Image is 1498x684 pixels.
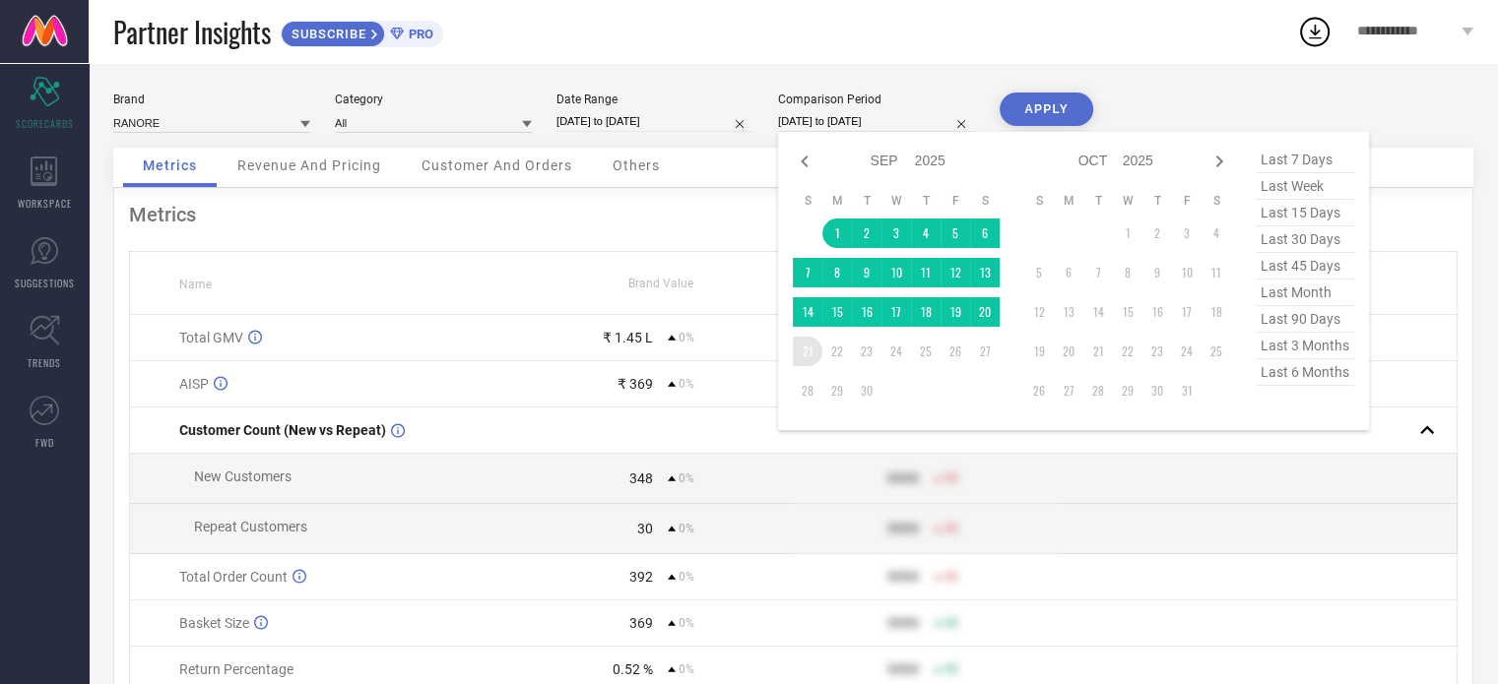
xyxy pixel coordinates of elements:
[1142,337,1172,366] td: Thu Oct 23 2025
[1083,337,1113,366] td: Tue Oct 21 2025
[1256,147,1354,173] span: last 7 days
[941,337,970,366] td: Fri Sep 26 2025
[887,569,919,585] div: 9999
[404,27,433,41] span: PRO
[887,521,919,536] div: 9999
[1000,93,1093,126] button: APPLY
[887,615,919,631] div: 9999
[852,218,881,248] td: Tue Sep 02 2025
[881,297,911,327] td: Wed Sep 17 2025
[282,27,371,41] span: SUBSCRIBE
[881,218,911,248] td: Wed Sep 03 2025
[113,93,310,106] div: Brand
[970,218,1000,248] td: Sat Sep 06 2025
[1256,333,1354,359] span: last 3 months
[1054,193,1083,209] th: Monday
[1256,359,1354,386] span: last 6 months
[628,277,693,290] span: Brand Value
[852,297,881,327] td: Tue Sep 16 2025
[679,522,694,535] span: 0%
[129,203,1458,226] div: Metrics
[1142,193,1172,209] th: Thursday
[1113,218,1142,248] td: Wed Oct 01 2025
[793,193,822,209] th: Sunday
[793,258,822,287] td: Sun Sep 07 2025
[944,662,958,676] span: 50
[822,376,852,405] td: Mon Sep 29 2025
[143,157,197,173] span: Metrics
[1054,258,1083,287] td: Mon Oct 06 2025
[179,278,212,291] span: Name
[793,337,822,366] td: Sun Sep 21 2025
[970,337,1000,366] td: Sat Sep 27 2025
[1172,193,1202,209] th: Friday
[637,521,653,536] div: 30
[1142,376,1172,405] td: Thu Oct 30 2025
[1083,258,1113,287] td: Tue Oct 07 2025
[194,468,292,484] span: New Customers
[881,193,911,209] th: Wednesday
[822,258,852,287] td: Mon Sep 08 2025
[1113,297,1142,327] td: Wed Oct 15 2025
[852,193,881,209] th: Tuesday
[941,258,970,287] td: Fri Sep 12 2025
[35,435,54,450] span: FWD
[1024,258,1054,287] td: Sun Oct 05 2025
[1256,226,1354,253] span: last 30 days
[1256,253,1354,280] span: last 45 days
[113,12,271,52] span: Partner Insights
[941,193,970,209] th: Friday
[1024,376,1054,405] td: Sun Oct 26 2025
[1024,337,1054,366] td: Sun Oct 19 2025
[1172,376,1202,405] td: Fri Oct 31 2025
[852,337,881,366] td: Tue Sep 23 2025
[793,376,822,405] td: Sun Sep 28 2025
[679,471,694,485] span: 0%
[1054,376,1083,405] td: Mon Oct 27 2025
[15,276,75,290] span: SUGGESTIONS
[1256,280,1354,306] span: last month
[911,297,941,327] td: Thu Sep 18 2025
[179,661,293,677] span: Return Percentage
[970,258,1000,287] td: Sat Sep 13 2025
[970,297,1000,327] td: Sat Sep 20 2025
[944,471,958,485] span: 50
[1172,297,1202,327] td: Fri Oct 17 2025
[613,661,653,677] div: 0.52 %
[970,193,1000,209] th: Saturday
[1054,297,1083,327] td: Mon Oct 13 2025
[28,355,61,370] span: TRENDS
[1083,376,1113,405] td: Tue Oct 28 2025
[422,157,572,173] span: Customer And Orders
[793,297,822,327] td: Sun Sep 14 2025
[1113,337,1142,366] td: Wed Oct 22 2025
[1202,193,1231,209] th: Saturday
[881,258,911,287] td: Wed Sep 10 2025
[941,297,970,327] td: Fri Sep 19 2025
[822,337,852,366] td: Mon Sep 22 2025
[335,93,532,106] div: Category
[1256,173,1354,200] span: last week
[778,93,975,106] div: Comparison Period
[1142,297,1172,327] td: Thu Oct 16 2025
[1207,150,1231,173] div: Next month
[852,258,881,287] td: Tue Sep 09 2025
[1297,14,1333,49] div: Open download list
[1202,337,1231,366] td: Sat Oct 25 2025
[679,331,694,344] span: 0%
[179,422,386,438] span: Customer Count (New vs Repeat)
[179,615,249,631] span: Basket Size
[1113,193,1142,209] th: Wednesday
[194,519,307,534] span: Repeat Customers
[822,297,852,327] td: Mon Sep 15 2025
[852,376,881,405] td: Tue Sep 30 2025
[778,111,975,132] input: Select comparison period
[1024,297,1054,327] td: Sun Oct 12 2025
[941,218,970,248] td: Fri Sep 05 2025
[793,150,816,173] div: Previous month
[629,615,653,631] div: 369
[179,330,243,345] span: Total GMV
[911,337,941,366] td: Thu Sep 25 2025
[881,337,911,366] td: Wed Sep 24 2025
[629,470,653,486] div: 348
